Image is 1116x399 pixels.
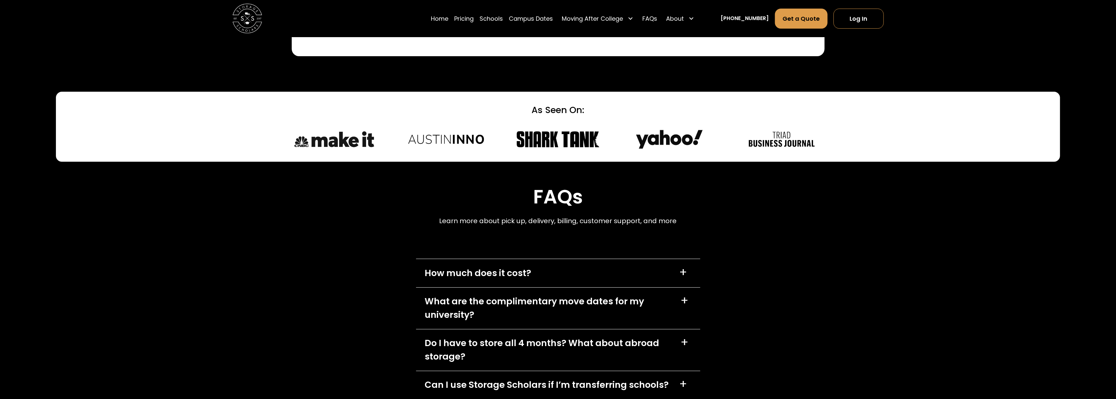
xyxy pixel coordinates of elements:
[680,378,687,390] div: +
[509,8,553,29] a: Campus Dates
[680,267,687,278] div: +
[455,8,474,29] a: Pricing
[425,378,669,392] div: Can I use Storage Scholars if I’m transferring schools?
[425,267,532,280] div: How much does it cost?
[233,4,262,33] img: Storage Scholars main logo
[642,8,657,29] a: FAQs
[775,9,828,29] a: Get a Quote
[439,216,677,226] p: Learn more about pick up, delivery, billing, customer support, and more
[439,185,677,208] h2: FAQs
[431,8,449,29] a: Home
[292,129,377,150] img: CNBC Make It logo.
[425,295,672,321] div: What are the complimentary move dates for my university?
[666,14,684,23] div: About
[233,4,262,33] a: home
[425,337,672,363] div: Do I have to store all 4 months? What about abroad storage?
[721,14,769,22] a: [PHONE_NUMBER]
[292,104,825,117] div: As Seen On:
[833,9,884,29] a: Log In
[663,8,697,29] div: About
[681,337,688,348] div: +
[681,295,688,307] div: +
[480,8,503,29] a: Schools
[562,14,623,23] div: Moving After College
[559,8,637,29] div: Moving After College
